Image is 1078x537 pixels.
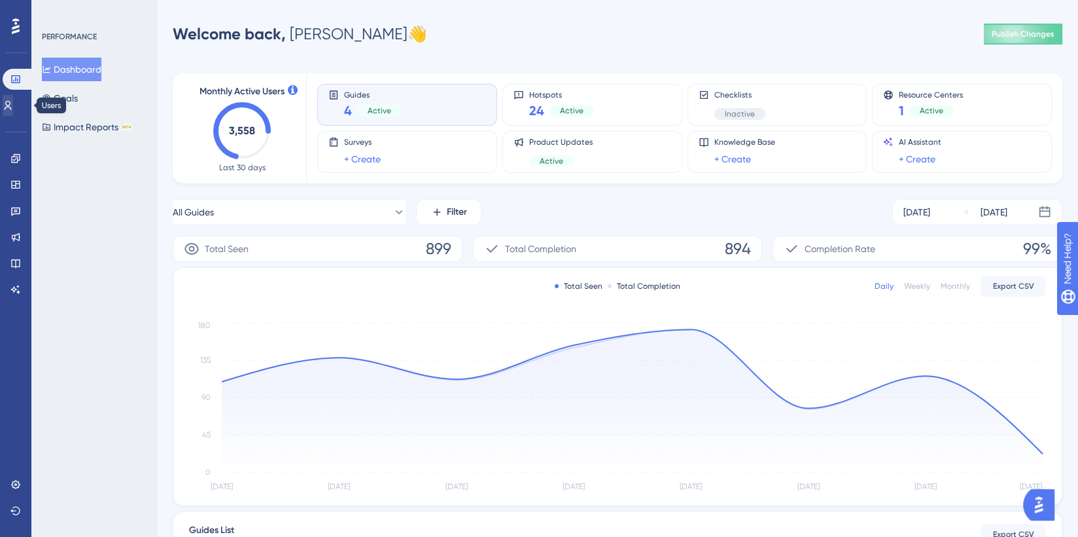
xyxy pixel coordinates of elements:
tspan: 0 [205,468,211,477]
span: 99% [1023,238,1051,259]
tspan: 45 [202,430,211,439]
span: Total Seen [205,241,249,257]
button: Publish Changes [984,24,1062,45]
div: Total Seen [555,281,602,291]
div: Monthly [941,281,970,291]
span: Active [920,105,943,116]
span: AI Assistant [899,137,941,147]
span: Knowledge Base [714,137,775,147]
span: Publish Changes [992,29,1054,39]
span: Completion Rate [805,241,875,257]
span: Welcome back, [173,24,286,43]
span: Last 30 days [219,162,266,173]
tspan: 180 [198,321,211,330]
text: 3,558 [229,124,255,137]
button: Dashboard [42,58,101,81]
a: + Create [899,151,935,167]
span: Active [540,156,563,166]
button: Filter [416,199,481,225]
tspan: [DATE] [1020,482,1042,491]
span: 24 [529,102,544,120]
button: Impact ReportsBETA [42,115,133,139]
a: + Create [344,151,381,167]
tspan: [DATE] [211,482,233,491]
div: Total Completion [608,281,680,291]
button: All Guides [173,199,406,225]
span: Filter [447,204,467,220]
span: Checklists [714,90,765,100]
span: Inactive [725,109,755,119]
tspan: [DATE] [680,482,702,491]
tspan: [DATE] [328,482,350,491]
tspan: 135 [200,356,211,365]
span: Active [368,105,391,116]
span: 899 [426,238,451,259]
tspan: 90 [201,393,211,402]
tspan: [DATE] [797,482,819,491]
div: [DATE] [903,204,930,220]
div: Weekly [904,281,930,291]
span: Need Help? [31,3,82,19]
div: Daily [875,281,894,291]
span: Active [560,105,583,116]
div: PERFORMANCE [42,31,97,42]
span: Monthly Active Users [200,84,285,100]
span: All Guides [173,204,214,220]
span: Product Updates [529,137,593,147]
span: Guides [344,90,402,99]
button: Export CSV [981,276,1046,297]
a: + Create [714,151,751,167]
tspan: [DATE] [563,482,585,491]
div: [DATE] [981,204,1007,220]
iframe: UserGuiding AI Assistant Launcher [1023,485,1062,525]
span: 4 [344,102,352,120]
span: Export CSV [993,281,1034,291]
tspan: [DATE] [914,482,937,491]
span: Hotspots [529,90,594,99]
div: [PERSON_NAME] 👋 [173,24,427,45]
button: Goals [42,86,78,110]
span: 1 [899,102,904,120]
tspan: [DATE] [445,482,468,491]
span: Surveys [344,137,381,147]
span: Resource Centers [899,90,963,99]
div: BETA [121,124,133,130]
span: 894 [725,238,751,259]
span: Total Completion [505,241,576,257]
